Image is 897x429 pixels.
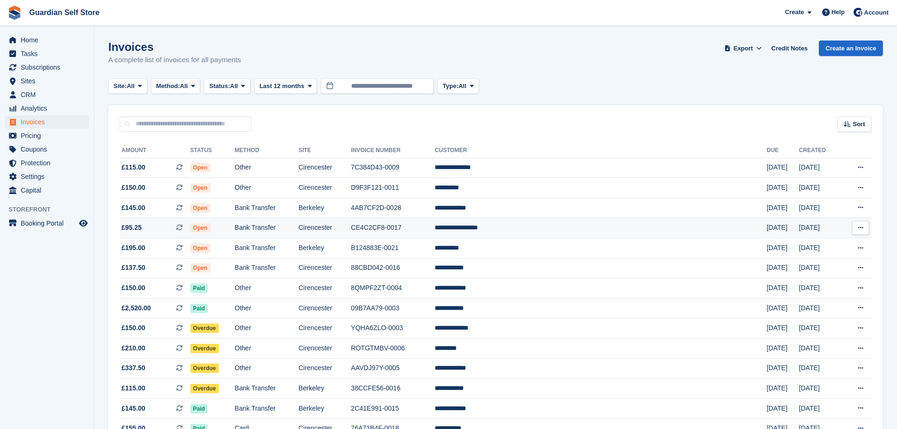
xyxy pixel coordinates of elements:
[351,143,435,158] th: Invoice Number
[351,178,435,198] td: D9F3F121-0011
[351,339,435,359] td: ROTGTMBV-0006
[21,156,77,170] span: Protection
[437,79,479,94] button: Type: All
[767,278,799,299] td: [DATE]
[351,379,435,399] td: 38CCFE56-0016
[234,218,299,238] td: Bank Transfer
[299,379,351,399] td: Berkeley
[120,143,190,158] th: Amount
[5,74,89,88] a: menu
[299,278,351,299] td: Cirencester
[5,115,89,129] a: menu
[190,384,219,393] span: Overdue
[5,170,89,183] a: menu
[190,203,210,213] span: Open
[21,74,77,88] span: Sites
[234,198,299,218] td: Bank Transfer
[108,79,147,94] button: Site: All
[351,278,435,299] td: 8QMPF2ZT-0004
[21,115,77,129] span: Invoices
[767,158,799,178] td: [DATE]
[234,143,299,158] th: Method
[121,363,145,373] span: £337.50
[234,358,299,379] td: Other
[190,243,210,253] span: Open
[351,198,435,218] td: 4AB7CF2D-0028
[209,81,230,91] span: Status:
[190,163,210,172] span: Open
[21,47,77,60] span: Tasks
[299,358,351,379] td: Cirencester
[5,102,89,115] a: menu
[5,47,89,60] a: menu
[5,143,89,156] a: menu
[767,339,799,359] td: [DATE]
[799,178,841,198] td: [DATE]
[299,318,351,339] td: Cirencester
[799,143,841,158] th: Created
[799,318,841,339] td: [DATE]
[21,88,77,101] span: CRM
[351,318,435,339] td: YQHA6ZLO-0003
[78,218,89,229] a: Preview store
[799,339,841,359] td: [DATE]
[299,143,351,158] th: Site
[21,184,77,197] span: Capital
[5,88,89,101] a: menu
[443,81,459,91] span: Type:
[121,243,145,253] span: £195.00
[799,298,841,318] td: [DATE]
[351,298,435,318] td: 09B7AA79-0003
[767,358,799,379] td: [DATE]
[190,304,208,313] span: Paid
[21,129,77,142] span: Pricing
[121,203,145,213] span: £145.00
[785,8,804,17] span: Create
[108,55,241,65] p: A complete list of invoices for all payments
[767,178,799,198] td: [DATE]
[351,218,435,238] td: CE4C2CF8-0017
[190,364,219,373] span: Overdue
[254,79,317,94] button: Last 12 months
[21,217,77,230] span: Booking Portal
[767,318,799,339] td: [DATE]
[234,178,299,198] td: Other
[234,318,299,339] td: Other
[21,143,77,156] span: Coupons
[767,238,799,259] td: [DATE]
[234,278,299,299] td: Other
[190,223,210,233] span: Open
[299,258,351,278] td: Cirencester
[351,158,435,178] td: 7C384D43-0009
[799,218,841,238] td: [DATE]
[5,217,89,230] a: menu
[190,263,210,273] span: Open
[121,323,145,333] span: £150.00
[5,61,89,74] a: menu
[121,283,145,293] span: £150.00
[108,40,241,53] h1: Invoices
[299,339,351,359] td: Cirencester
[299,398,351,419] td: Berkeley
[5,184,89,197] a: menu
[299,218,351,238] td: Cirencester
[190,404,208,413] span: Paid
[767,218,799,238] td: [DATE]
[351,258,435,278] td: 88CBD042-0016
[5,129,89,142] a: menu
[230,81,238,91] span: All
[21,61,77,74] span: Subscriptions
[121,162,145,172] span: £115.00
[819,40,883,56] a: Create an Invoice
[234,379,299,399] td: Bank Transfer
[864,8,889,17] span: Account
[234,238,299,259] td: Bank Transfer
[121,343,145,353] span: £210.00
[734,44,753,53] span: Export
[156,81,180,91] span: Method:
[190,344,219,353] span: Overdue
[5,156,89,170] a: menu
[21,102,77,115] span: Analytics
[351,238,435,259] td: B124883E-0021
[21,33,77,47] span: Home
